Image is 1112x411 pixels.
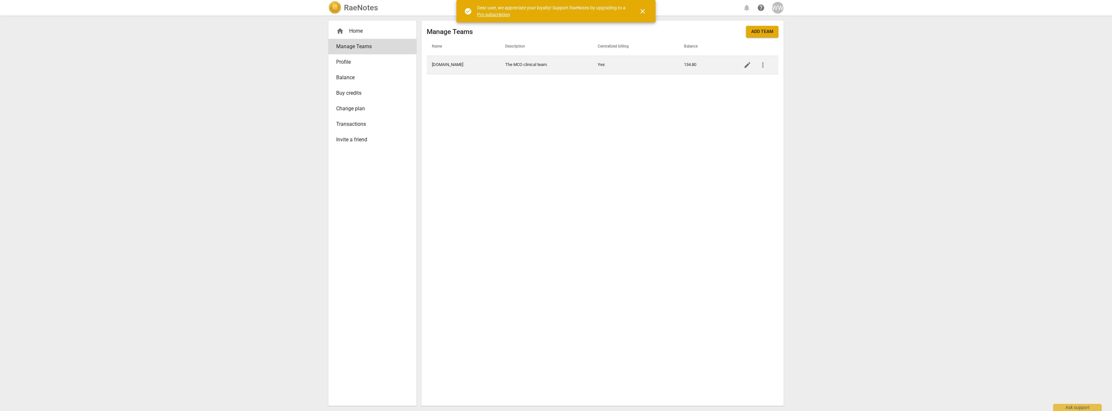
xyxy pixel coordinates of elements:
[336,105,403,113] span: Change plan
[328,70,416,85] a: Balance
[336,120,403,128] span: Transactions
[336,74,403,81] span: Balance
[328,132,416,147] a: Invite a friend
[328,54,416,70] a: Profile
[746,26,778,38] button: Add team
[336,27,403,35] div: Home
[477,5,627,18] div: Dear user, we appreciate your loyalty! Support RaeNotes by upgrading to a
[755,2,767,14] a: Help
[328,1,378,14] a: LogoRaeNotes
[328,85,416,101] a: Buy credits
[1053,404,1102,411] div: Ask support
[772,2,784,14] button: WW
[500,56,593,74] td: The MCO clinical team.
[759,61,767,69] span: more_vert
[593,56,679,74] td: Yes
[757,4,765,12] span: help
[328,39,416,54] a: Manage Teams
[639,7,647,15] span: close
[336,27,344,35] span: home
[344,3,378,12] h2: RaeNotes
[328,1,341,14] img: Logo
[328,116,416,132] a: Transactions
[464,7,472,15] span: check_circle
[505,44,533,49] span: Description
[328,23,416,39] div: Home
[328,101,416,116] a: Change plan
[635,4,650,19] button: Close
[477,12,510,17] a: Pro subscription
[684,44,705,49] span: Balance
[336,58,403,66] span: Profile
[743,61,751,69] span: edit
[751,28,773,35] span: Add team
[336,136,403,144] span: Invite a friend
[427,28,473,36] h2: Manage Teams
[336,89,403,97] span: Buy credits
[336,43,403,50] span: Manage Teams
[432,44,450,49] span: Name
[679,56,734,74] td: 134.80
[427,56,500,74] td: [DOMAIN_NAME]
[598,44,636,49] span: Centralized billing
